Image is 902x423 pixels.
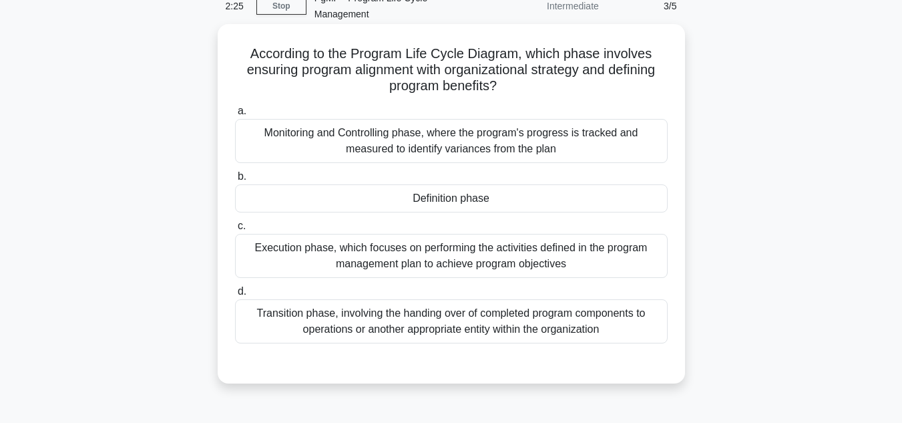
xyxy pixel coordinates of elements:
[238,220,246,231] span: c.
[238,285,246,297] span: d.
[235,234,668,278] div: Execution phase, which focuses on performing the activities defined in the program management pla...
[235,184,668,213] div: Definition phase
[234,45,669,95] h5: According to the Program Life Cycle Diagram, which phase involves ensuring program alignment with...
[235,299,668,343] div: Transition phase, involving the handing over of completed program components to operations or ano...
[235,119,668,163] div: Monitoring and Controlling phase, where the program's progress is tracked and measured to identif...
[238,170,246,182] span: b.
[238,105,246,116] span: a.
